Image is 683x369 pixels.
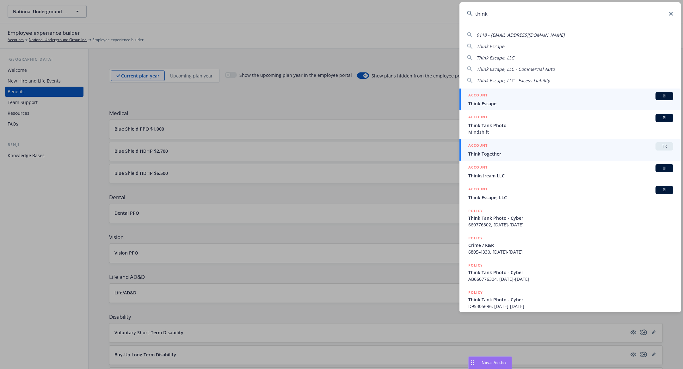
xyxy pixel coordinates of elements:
[459,231,681,259] a: POLICYCrime / K&R6805-4330, [DATE]-[DATE]
[459,161,681,182] a: ACCOUNTBIThinkstream LLC
[482,360,507,365] span: Nova Assist
[459,110,681,139] a: ACCOUNTBIThink Tank PhotoMindshift
[658,187,671,193] span: BI
[477,55,514,61] span: Think Escape, LLC
[468,208,483,214] h5: POLICY
[468,100,673,107] span: Think Escape
[477,66,555,72] span: Think Escape, LLC - Commercial Auto
[468,129,673,135] span: Mindshift
[468,114,488,121] h5: ACCOUNT
[477,77,550,83] span: Think Escape, LLC - Excess Liability
[468,215,673,221] span: Think Tank Photo - Cyber
[468,151,673,157] span: Think Together
[468,172,673,179] span: Thinkstream LLC
[468,164,488,172] h5: ACCOUNT
[658,165,671,171] span: BI
[468,262,483,268] h5: POLICY
[468,303,673,310] span: D95305696, [DATE]-[DATE]
[468,186,488,194] h5: ACCOUNT
[459,259,681,286] a: POLICYThink Tank Photo - CyberAB660776304, [DATE]-[DATE]
[468,235,483,241] h5: POLICY
[468,122,673,129] span: Think Tank Photo
[468,356,512,369] button: Nova Assist
[459,286,681,313] a: POLICYThink Tank Photo - CyberD95305696, [DATE]-[DATE]
[468,289,483,296] h5: POLICY
[459,89,681,110] a: ACCOUNTBIThink Escape
[468,296,673,303] span: Think Tank Photo - Cyber
[468,92,488,100] h5: ACCOUNT
[658,144,671,149] span: TR
[459,139,681,161] a: ACCOUNTTRThink Together
[468,221,673,228] span: 660776302, [DATE]-[DATE]
[658,93,671,99] span: BI
[468,269,673,276] span: Think Tank Photo - Cyber
[658,115,671,121] span: BI
[468,242,673,249] span: Crime / K&R
[459,2,681,25] input: Search...
[468,276,673,282] span: AB660776304, [DATE]-[DATE]
[477,32,565,38] span: 9118 - [EMAIL_ADDRESS][DOMAIN_NAME]
[468,142,488,150] h5: ACCOUNT
[469,357,477,369] div: Drag to move
[468,194,673,201] span: Think Escape, LLC
[477,43,504,49] span: Think Escape
[459,204,681,231] a: POLICYThink Tank Photo - Cyber660776302, [DATE]-[DATE]
[459,182,681,204] a: ACCOUNTBIThink Escape, LLC
[468,249,673,255] span: 6805-4330, [DATE]-[DATE]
